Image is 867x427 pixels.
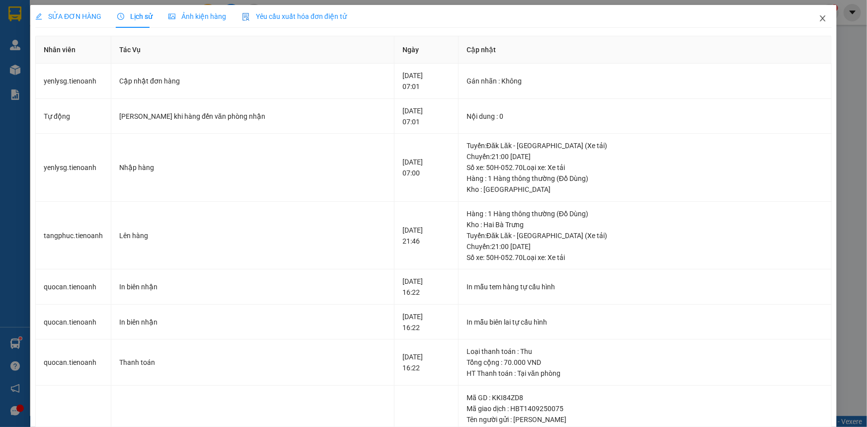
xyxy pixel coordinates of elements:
[35,12,101,20] span: SỬA ĐƠN HÀNG
[467,368,823,379] div: HT Thanh toán : Tại văn phòng
[467,414,823,425] div: Tên người gửi : [PERSON_NAME]
[467,219,823,230] div: Kho : Hai Bà Trưng
[402,105,450,127] div: [DATE] 07:01
[36,305,111,340] td: quocan.tienoanh
[459,36,832,64] th: Cập nhật
[402,351,450,373] div: [DATE] 16:22
[36,340,111,386] td: quocan.tienoanh
[467,357,823,368] div: Tổng cộng : 70.000 VND
[467,317,823,328] div: In mẫu biên lai tự cấu hình
[467,111,823,122] div: Nội dung : 0
[36,269,111,305] td: quocan.tienoanh
[242,12,347,20] span: Yêu cầu xuất hóa đơn điện tử
[467,173,823,184] div: Hàng : 1 Hàng thông thường (Đồ Dùng)
[467,230,823,263] div: Tuyến : Đăk Lăk - [GEOGRAPHIC_DATA] (Xe tải) Chuyến: 21:00 [DATE] Số xe: 50H-052.70 Loại xe: Xe tải
[117,13,124,20] span: clock-circle
[819,14,827,22] span: close
[467,281,823,292] div: In mẫu tem hàng tự cấu hình
[168,12,226,20] span: Ảnh kiện hàng
[467,184,823,195] div: Kho : [GEOGRAPHIC_DATA]
[119,357,386,368] div: Thanh toán
[809,5,837,33] button: Close
[467,392,823,403] div: Mã GD : KKI84ZD8
[242,13,250,21] img: icon
[111,36,394,64] th: Tác Vụ
[119,317,386,328] div: In biên nhận
[467,208,823,219] div: Hàng : 1 Hàng thông thường (Đồ Dùng)
[394,36,459,64] th: Ngày
[467,76,823,86] div: Gán nhãn : Không
[119,76,386,86] div: Cập nhật đơn hàng
[467,403,823,414] div: Mã giao dịch : HBT1409250075
[467,346,823,357] div: Loại thanh toán : Thu
[402,70,450,92] div: [DATE] 07:01
[402,157,450,178] div: [DATE] 07:00
[168,13,175,20] span: picture
[35,13,42,20] span: edit
[119,162,386,173] div: Nhập hàng
[402,276,450,298] div: [DATE] 16:22
[117,12,153,20] span: Lịch sử
[36,134,111,202] td: yenlysg.tienoanh
[36,36,111,64] th: Nhân viên
[119,111,386,122] div: [PERSON_NAME] khi hàng đến văn phòng nhận
[119,281,386,292] div: In biên nhận
[119,230,386,241] div: Lên hàng
[36,99,111,134] td: Tự động
[402,225,450,247] div: [DATE] 21:46
[36,202,111,270] td: tangphuc.tienoanh
[36,64,111,99] td: yenlysg.tienoanh
[402,311,450,333] div: [DATE] 16:22
[467,140,823,173] div: Tuyến : Đăk Lăk - [GEOGRAPHIC_DATA] (Xe tải) Chuyến: 21:00 [DATE] Số xe: 50H-052.70 Loại xe: Xe tải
